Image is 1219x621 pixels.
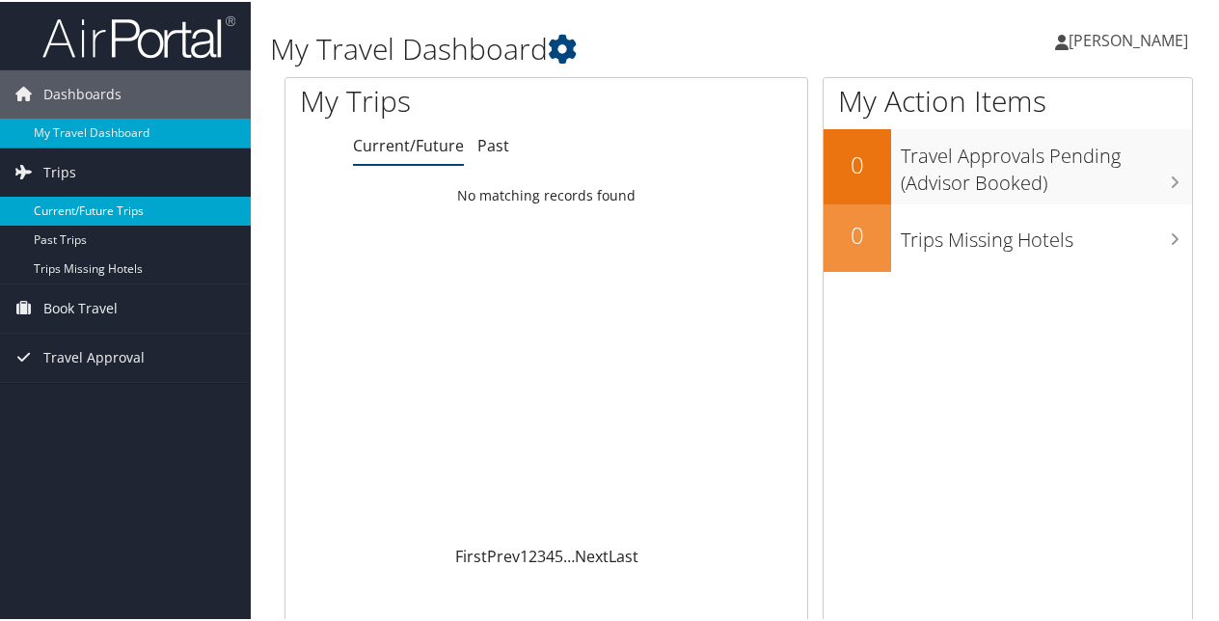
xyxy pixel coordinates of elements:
span: Book Travel [43,283,118,331]
a: Past [477,133,509,154]
a: Prev [487,544,520,565]
a: 0Trips Missing Hotels [824,202,1192,270]
a: 3 [537,544,546,565]
a: Next [575,544,609,565]
a: [PERSON_NAME] [1055,10,1207,67]
a: Last [609,544,638,565]
span: Dashboards [43,68,122,117]
a: 2 [528,544,537,565]
h2: 0 [824,147,891,179]
span: [PERSON_NAME] [1069,28,1188,49]
a: First [455,544,487,565]
h3: Trips Missing Hotels [901,215,1192,252]
span: Travel Approval [43,332,145,380]
a: 4 [546,544,555,565]
h1: My Action Items [824,79,1192,120]
h2: 0 [824,217,891,250]
td: No matching records found [285,176,807,211]
a: Current/Future [353,133,464,154]
a: 1 [520,544,528,565]
h1: My Travel Dashboard [270,27,895,67]
span: Trips [43,147,76,195]
h1: My Trips [300,79,576,120]
span: … [563,544,575,565]
a: 0Travel Approvals Pending (Advisor Booked) [824,127,1192,202]
img: airportal-logo.png [42,13,235,58]
a: 5 [555,544,563,565]
h3: Travel Approvals Pending (Advisor Booked) [901,131,1192,195]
